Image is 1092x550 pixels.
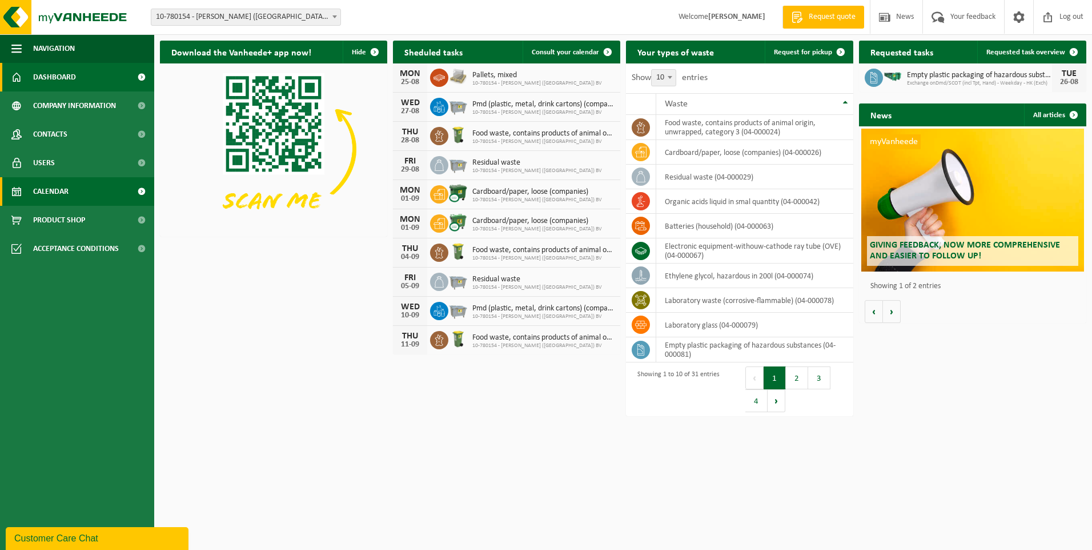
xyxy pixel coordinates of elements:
[472,255,615,262] span: 10-780154 - [PERSON_NAME] ([GEOGRAPHIC_DATA]) BV
[399,186,421,195] div: MON
[33,120,67,149] span: Contacts
[472,217,602,226] span: Cardboard/paper, loose (companies)
[472,100,615,109] span: Pmd (plastic, metal, drink cartons) (companies)
[665,99,688,109] span: Waste
[472,109,615,116] span: 10-780154 - [PERSON_NAME] ([GEOGRAPHIC_DATA]) BV
[472,284,602,291] span: 10-780154 - [PERSON_NAME] ([GEOGRAPHIC_DATA]) BV
[745,389,768,412] button: 4
[472,313,615,320] span: 10-780154 - [PERSON_NAME] ([GEOGRAPHIC_DATA]) BV
[907,71,1052,80] span: Empty plastic packaging of hazardous substances
[472,226,602,233] span: 10-780154 - [PERSON_NAME] ([GEOGRAPHIC_DATA]) BV
[33,234,119,263] span: Acceptance conditions
[399,253,421,261] div: 04-09
[448,329,468,349] img: WB-0140-HPE-GN-50
[656,140,853,165] td: cardboard/paper, loose (companies) (04-000026)
[399,78,421,86] div: 25-08
[782,6,864,29] a: Request quote
[626,41,725,63] h2: Your types of waste
[399,166,421,174] div: 29-08
[472,342,615,349] span: 10-780154 - [PERSON_NAME] ([GEOGRAPHIC_DATA]) BV
[656,264,853,288] td: ethylene glycol, hazardous in 200l (04-000074)
[472,80,602,87] span: 10-780154 - [PERSON_NAME] ([GEOGRAPHIC_DATA]) BV
[448,242,468,261] img: WB-0140-HPE-GN-50
[399,98,421,107] div: WED
[343,41,386,63] button: Hide
[33,91,116,120] span: Company information
[907,80,1052,87] span: Exchange onDmd/SCOT (incl Tpt, Hand) - Weekday - HK (Exch)
[1058,69,1081,78] div: TUE
[656,288,853,313] td: laboratory waste (corrosive-flammable) (04-000078)
[472,188,602,197] span: Cardboard/paper, loose (companies)
[448,125,468,145] img: WB-0140-HPE-GN-50
[765,41,852,63] a: Request for pickup
[651,69,676,86] span: 10
[632,73,708,82] label: Show entries
[33,149,55,177] span: Users
[399,137,421,145] div: 28-08
[448,213,468,232] img: WB-0770-CU
[865,300,883,323] button: Vorige
[859,103,903,126] h2: News
[861,129,1084,272] a: myVanheede Giving feedback, now more comprehensive and easier to follow up!
[708,13,765,21] strong: [PERSON_NAME]
[399,312,421,320] div: 10-09
[33,63,76,91] span: Dashboard
[764,366,786,389] button: 1
[870,241,1060,261] span: Giving feedback, now more comprehensive and easier to follow up!
[472,71,602,80] span: Pallets, mixed
[448,154,468,174] img: WB-2500-GAL-GY-01
[859,41,945,63] h2: Requested tasks
[656,313,853,337] td: laboratory glass (04-000079)
[160,41,323,63] h2: Download the Vanheede+ app now!
[870,282,1081,290] p: Showing 1 of 2 entries
[532,49,599,56] span: Consult your calendar
[472,246,615,255] span: Food waste, contains products of animal origin, unwrapped, category 3
[632,365,720,413] div: Showing 1 to 10 of 31 entries
[393,41,474,63] h2: Sheduled tasks
[472,158,602,168] span: Residual waste
[399,195,421,203] div: 01-09
[399,69,421,78] div: MON
[745,366,764,389] button: Previous
[768,389,785,412] button: Next
[656,214,853,238] td: batteries (household) (04-000063)
[448,184,468,203] img: WB-1100-CU
[151,9,340,25] span: 10-780154 - ROYAL SANDERS (BELGIUM) BV - IEPER
[472,129,615,138] span: Food waste, contains products of animal origin, unwrapped, category 3
[399,302,421,312] div: WED
[656,189,853,214] td: organic acids liquid in smal quantity (04-000042)
[472,168,602,174] span: 10-780154 - [PERSON_NAME] ([GEOGRAPHIC_DATA]) BV
[977,41,1085,63] a: Requested task overview
[399,127,421,137] div: THU
[652,70,676,86] span: 10
[151,9,341,26] span: 10-780154 - ROYAL SANDERS (BELGIUM) BV - IEPER
[399,215,421,224] div: MON
[399,244,421,253] div: THU
[656,337,853,362] td: empty plastic packaging of hazardous substances (04-000081)
[6,525,191,550] iframe: chat widget
[33,206,85,234] span: Product Shop
[399,341,421,349] div: 11-09
[160,63,387,234] img: Download de VHEPlus App
[656,165,853,189] td: residual waste (04-000029)
[399,107,421,115] div: 27-08
[448,67,468,86] img: LP-PA-00000-WDN-11
[883,71,902,82] img: HK-RS-14-GN-00
[399,224,421,232] div: 01-09
[33,34,75,63] span: Navigation
[399,282,421,290] div: 05-09
[1024,103,1085,126] a: All articles
[774,49,832,56] span: Request for pickup
[399,332,421,341] div: THU
[448,271,468,290] img: WB-2500-GAL-GY-01
[806,11,858,23] span: Request quote
[399,273,421,282] div: FRI
[472,275,602,284] span: Residual waste
[472,138,615,145] span: 10-780154 - [PERSON_NAME] ([GEOGRAPHIC_DATA]) BV
[352,49,366,56] span: Hide
[33,177,69,206] span: Calendar
[523,41,619,63] a: Consult your calendar
[448,300,468,320] img: WB-2500-GAL-GY-01
[472,304,615,313] span: Pmd (plastic, metal, drink cartons) (companies)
